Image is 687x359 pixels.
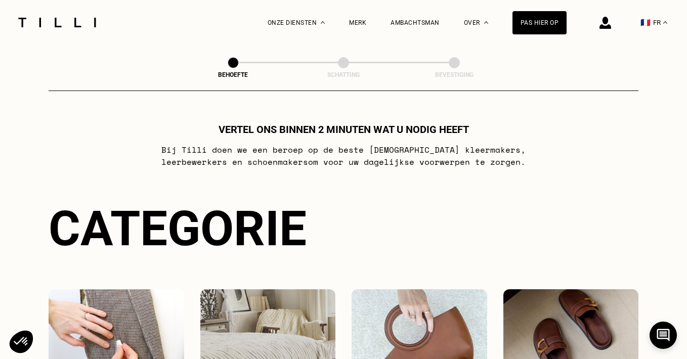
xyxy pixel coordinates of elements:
font: Behoefte [218,71,248,78]
img: Over het dropdownmenu [484,21,488,24]
a: Pas hier op [512,11,567,34]
font: Vertel ons binnen 2 minuten wat u nodig heeft [219,123,469,136]
img: vervolgkeuzemenu [663,21,667,24]
font: Categorie [49,200,307,257]
font: Bij Tilli doen we een beroep op de beste [DEMOGRAPHIC_DATA] kleermakers [161,144,521,156]
img: Keuzemenu [321,21,325,24]
font: 🇫🇷 [640,18,651,27]
font: FR [653,19,661,26]
font: Schatting [327,71,360,78]
img: Tilli Dressmaking Service-logo [15,18,100,27]
a: Ambachtsman [391,19,440,26]
font: , leerbewerkers en schoenmakers [161,144,526,168]
font: Bevestiging [435,71,474,78]
a: Merk [349,19,366,26]
font: Pas hier op [521,19,559,26]
font: Over [464,19,480,26]
font: om voor uw dagelijkse voorwerpen te zorgen. [308,156,526,168]
font: Onze diensten [268,19,317,26]
img: verbindingspictogram [599,17,611,29]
